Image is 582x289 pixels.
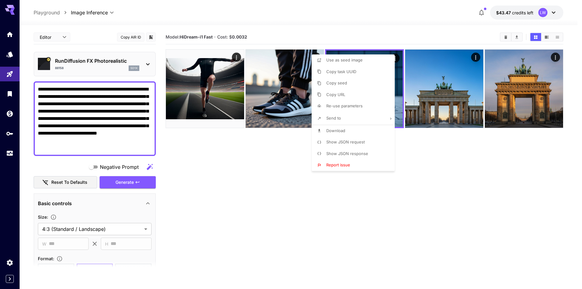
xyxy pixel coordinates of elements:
span: Copy seed [326,80,347,85]
span: Use as seed image [326,57,363,62]
span: Re-use parameters [326,103,363,108]
span: Show JSON request [326,139,365,144]
span: Show JSON response [326,151,368,156]
span: Report issue [326,162,350,167]
span: Download [326,128,345,133]
span: Copy task UUID [326,69,356,74]
span: Copy URL [326,92,345,97]
span: Send to [326,116,341,120]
